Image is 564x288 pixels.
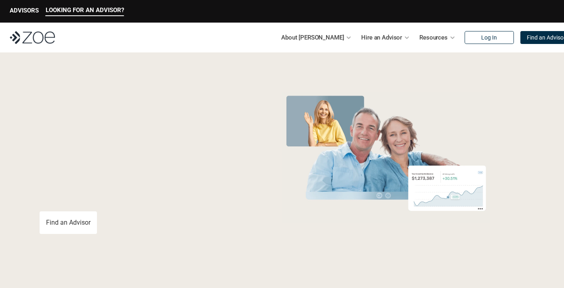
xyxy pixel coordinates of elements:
[40,211,97,234] a: Find an Advisor
[481,34,497,41] p: Log In
[465,31,514,44] a: Log In
[281,31,344,44] p: About [PERSON_NAME]
[40,116,203,174] span: with a Financial Advisor
[46,219,90,226] p: Find an Advisor
[419,31,448,44] p: Resources
[361,31,402,44] p: Hire an Advisor
[40,89,219,120] span: Grow Your Wealth
[274,228,498,232] em: The information in the visuals above is for illustrative purposes only and does not represent an ...
[40,182,248,202] p: You deserve an advisor you can trust. [PERSON_NAME], hire, and invest with vetted, fiduciary, fin...
[46,6,124,14] p: LOOKING FOR AN ADVISOR?
[10,7,39,14] p: ADVISORS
